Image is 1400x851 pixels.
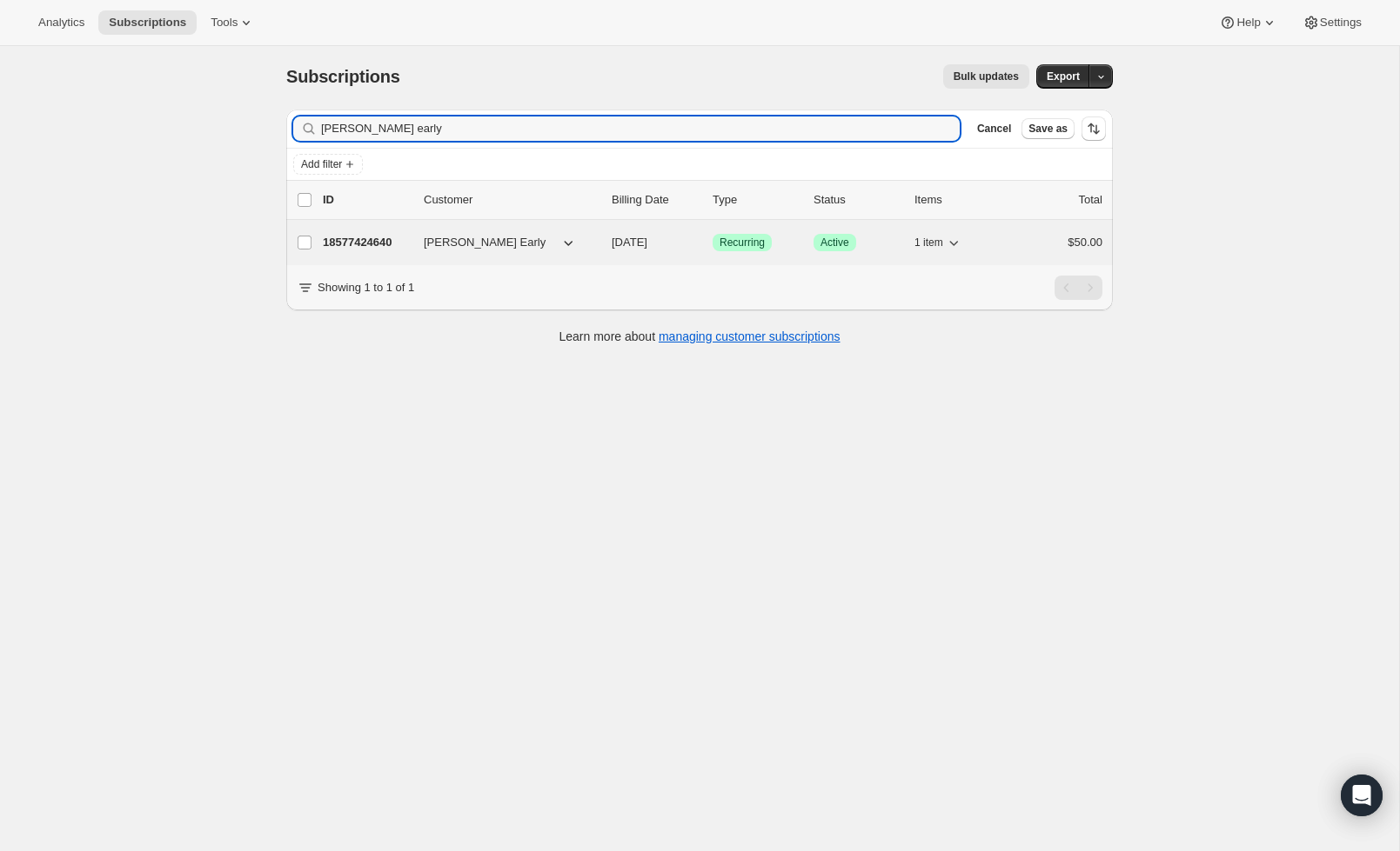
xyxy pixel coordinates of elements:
span: [PERSON_NAME] Early [424,234,546,251]
button: [PERSON_NAME] Early [413,229,587,256]
button: Sort the results [1082,116,1106,141]
p: Billing Date [612,191,699,209]
span: $50.00 [1068,236,1102,249]
button: Save as [1022,118,1075,139]
p: Customer [424,191,598,209]
button: Tools [200,10,265,35]
div: Open Intercom Messenger [1341,775,1383,816]
button: Bulk updates [943,64,1029,89]
span: Recurring [720,236,765,249]
div: 18577424640[PERSON_NAME] Early[DATE]SuccessRecurringSuccessActive1 item$50.00 [323,230,1102,255]
span: Subscriptions [286,67,400,86]
div: Items [914,191,1001,209]
div: IDCustomerBilling DateTypeStatusItemsTotal [323,191,1102,209]
span: Add filter [301,157,342,171]
a: managing customer subscriptions [659,329,841,343]
p: Status [814,191,901,209]
p: Showing 1 to 1 of 1 [318,279,414,296]
input: Filter subscribers [321,116,960,141]
button: Add filter [293,154,363,175]
span: 1 item [914,236,943,249]
p: Learn more about [559,328,841,345]
button: Settings [1292,10,1372,35]
span: Save as [1028,122,1068,136]
span: [DATE] [612,236,647,249]
span: Help [1236,16,1260,30]
div: Type [713,191,800,209]
span: Analytics [38,16,84,30]
button: Analytics [28,10,95,35]
p: Total [1079,191,1102,209]
button: Subscriptions [98,10,197,35]
button: Cancel [970,118,1018,139]
button: Help [1209,10,1288,35]
span: Tools [211,16,238,30]
button: 1 item [914,230,962,255]
p: 18577424640 [323,234,410,251]
span: Export [1047,70,1080,83]
span: Active [821,236,849,249]
p: ID [323,191,410,209]
button: Export [1036,64,1090,89]
span: Bulk updates [954,70,1019,83]
span: Subscriptions [109,16,186,30]
span: Settings [1320,16,1362,30]
span: Cancel [977,122,1011,136]
nav: Pagination [1055,276,1102,300]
